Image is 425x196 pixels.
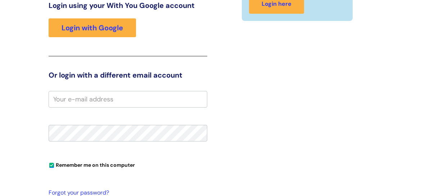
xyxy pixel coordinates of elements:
h3: Or login with a different email account [49,71,207,79]
a: Login with Google [49,18,136,37]
h3: Login using your With You Google account [49,1,207,10]
div: You can uncheck this option if you're logging in from a shared device [49,159,207,170]
label: Remember me on this computer [49,160,135,168]
input: Your e-mail address [49,91,207,108]
input: Remember me on this computer [49,163,54,168]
